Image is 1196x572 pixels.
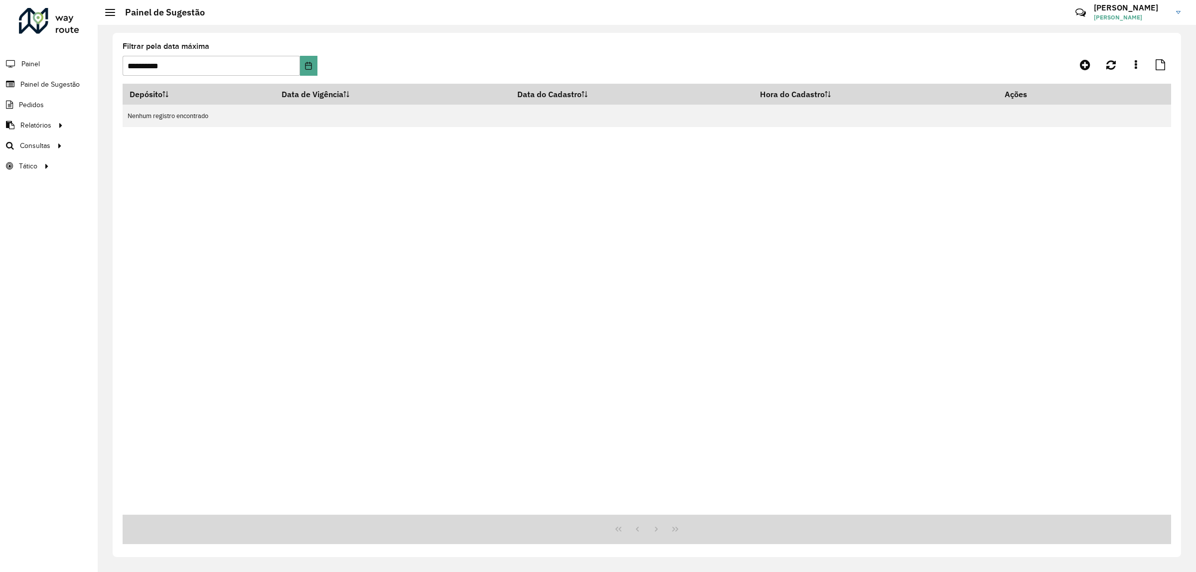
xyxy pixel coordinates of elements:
[19,161,37,171] span: Tático
[20,120,51,131] span: Relatórios
[123,40,209,52] label: Filtrar pela data máxima
[1070,2,1091,23] a: Contato Rápido
[1094,13,1169,22] span: [PERSON_NAME]
[998,84,1057,105] th: Ações
[510,84,753,105] th: Data do Cadastro
[123,105,1171,127] td: Nenhum registro encontrado
[115,7,205,18] h2: Painel de Sugestão
[20,141,50,151] span: Consultas
[275,84,510,105] th: Data de Vigência
[20,79,80,90] span: Painel de Sugestão
[21,59,40,69] span: Painel
[19,100,44,110] span: Pedidos
[123,84,275,105] th: Depósito
[1094,3,1169,12] h3: [PERSON_NAME]
[300,56,317,76] button: Choose Date
[753,84,998,105] th: Hora do Cadastro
